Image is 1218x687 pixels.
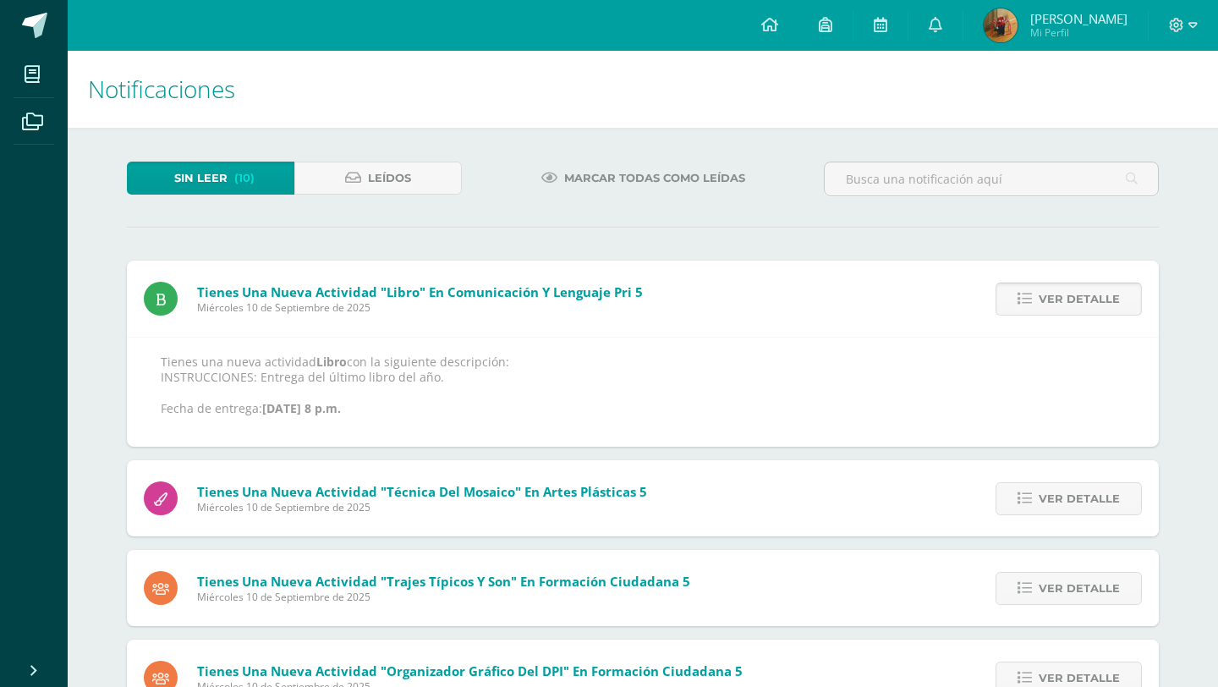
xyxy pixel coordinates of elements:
p: Tienes una nueva actividad con la siguiente descripción: INSTRUCCIONES: Entrega del último libro ... [161,354,1125,416]
span: Miércoles 10 de Septiembre de 2025 [197,300,643,315]
span: Marcar todas como leídas [564,162,745,194]
span: Mi Perfil [1030,25,1127,40]
span: Tienes una nueva actividad "Técnica del mosaico" En Artes Plásticas 5 [197,483,647,500]
span: Tienes una nueva actividad "Trajes típicos y son" En Formación Ciudadana 5 [197,573,690,590]
span: Tienes una nueva actividad "Libro" En Comunicación y lenguaje Pri 5 [197,283,643,300]
span: Miércoles 10 de Septiembre de 2025 [197,500,647,514]
strong: [DATE] 8 p.m. [262,400,341,416]
span: Notificaciones [88,73,235,105]
span: Tienes una nueva actividad "Organizador gráfico del DPI" En Formación Ciudadana 5 [197,662,743,679]
strong: Libro [316,354,347,370]
span: (10) [234,162,255,194]
span: Ver detalle [1039,483,1120,514]
span: Miércoles 10 de Septiembre de 2025 [197,590,690,604]
span: [PERSON_NAME] [1030,10,1127,27]
a: Leídos [294,162,462,195]
a: Marcar todas como leídas [520,162,766,195]
input: Busca una notificación aquí [825,162,1158,195]
span: Ver detalle [1039,573,1120,604]
span: Sin leer [174,162,228,194]
span: Leídos [368,162,411,194]
img: f779a4e8ad232e87fc701809dd56c7cb.png [984,8,1018,42]
a: Sin leer(10) [127,162,294,195]
span: Ver detalle [1039,283,1120,315]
